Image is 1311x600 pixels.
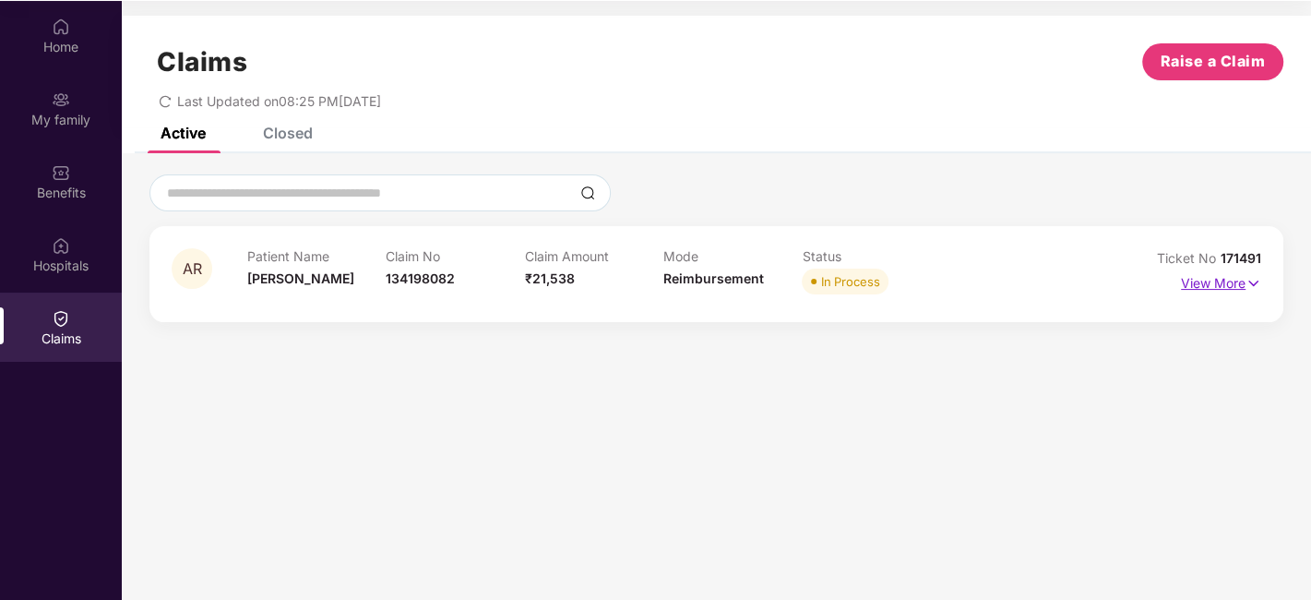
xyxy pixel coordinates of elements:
[1181,269,1261,294] p: View More
[52,90,70,109] img: svg+xml;base64,PHN2ZyB3aWR0aD0iMjAiIGhlaWdodD0iMjAiIHZpZXdCb3g9IjAgMCAyMCAyMCIgZmlsbD0ibm9uZSIgeG...
[159,93,172,109] span: redo
[663,270,764,286] span: Reimbursement
[52,309,70,328] img: svg+xml;base64,PHN2ZyBpZD0iQ2xhaW0iIHhtbG5zPSJodHRwOi8vd3d3LnczLm9yZy8yMDAwL3N2ZyIgd2lkdGg9IjIwIi...
[52,18,70,36] img: svg+xml;base64,PHN2ZyBpZD0iSG9tZSIgeG1sbnM9Imh0dHA6Ly93d3cudzMub3JnLzIwMDAvc3ZnIiB3aWR0aD0iMjAiIG...
[525,270,575,286] span: ₹21,538
[525,248,663,264] p: Claim Amount
[263,124,313,142] div: Closed
[580,186,595,200] img: svg+xml;base64,PHN2ZyBpZD0iU2VhcmNoLTMyeDMyIiB4bWxucz0iaHR0cDovL3d3dy53My5vcmcvMjAwMC9zdmciIHdpZH...
[157,46,247,78] h1: Claims
[247,248,386,264] p: Patient Name
[1245,273,1261,294] img: svg+xml;base64,PHN2ZyB4bWxucz0iaHR0cDovL3d3dy53My5vcmcvMjAwMC9zdmciIHdpZHRoPSIxNyIgaGVpZ2h0PSIxNy...
[1221,250,1261,266] span: 171491
[820,272,879,291] div: In Process
[52,163,70,182] img: svg+xml;base64,PHN2ZyBpZD0iQmVuZWZpdHMiIHhtbG5zPSJodHRwOi8vd3d3LnczLm9yZy8yMDAwL3N2ZyIgd2lkdGg9Ij...
[161,124,206,142] div: Active
[183,261,202,277] span: AR
[1161,50,1266,73] span: Raise a Claim
[177,93,381,109] span: Last Updated on 08:25 PM[DATE]
[802,248,940,264] p: Status
[1157,250,1221,266] span: Ticket No
[663,248,802,264] p: Mode
[386,270,455,286] span: 134198082
[386,248,524,264] p: Claim No
[1142,43,1283,80] button: Raise a Claim
[52,236,70,255] img: svg+xml;base64,PHN2ZyBpZD0iSG9zcGl0YWxzIiB4bWxucz0iaHR0cDovL3d3dy53My5vcmcvMjAwMC9zdmciIHdpZHRoPS...
[247,270,354,286] span: [PERSON_NAME]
